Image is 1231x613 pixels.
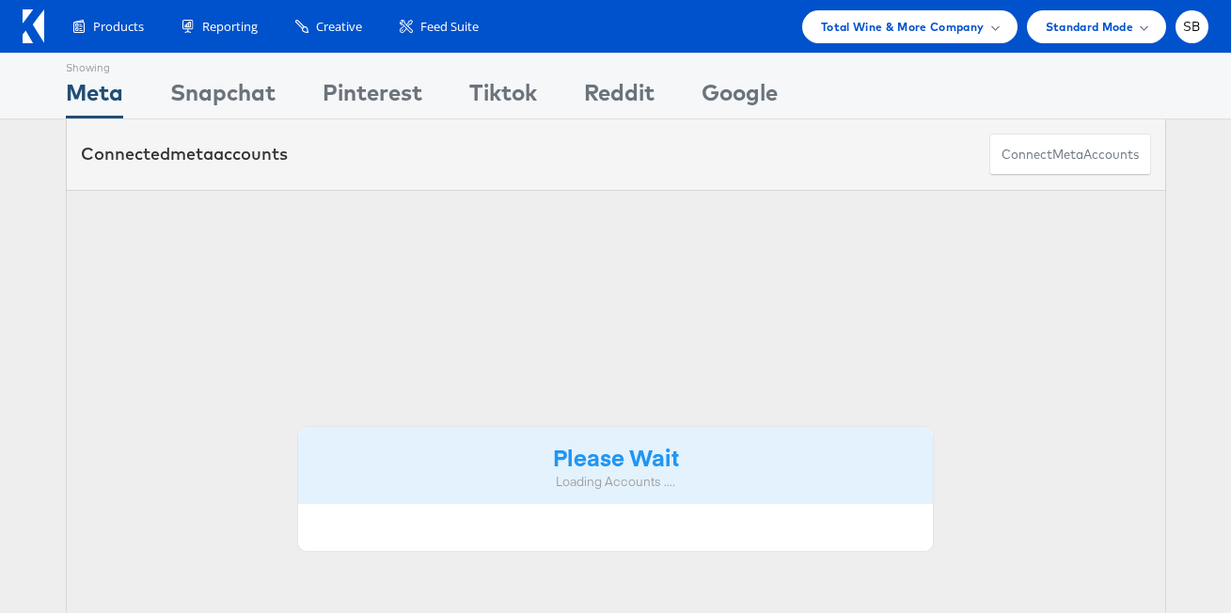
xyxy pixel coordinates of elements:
[316,18,362,36] span: Creative
[469,76,537,118] div: Tiktok
[584,76,655,118] div: Reddit
[420,18,479,36] span: Feed Suite
[170,143,213,165] span: meta
[1046,17,1133,37] span: Standard Mode
[323,76,422,118] div: Pinterest
[1183,21,1201,33] span: SB
[66,54,123,76] div: Showing
[93,18,144,36] span: Products
[81,142,288,166] div: Connected accounts
[312,473,920,491] div: Loading Accounts ....
[553,441,679,472] strong: Please Wait
[1052,146,1083,164] span: meta
[202,18,258,36] span: Reporting
[821,17,985,37] span: Total Wine & More Company
[170,76,276,118] div: Snapchat
[989,134,1151,176] button: ConnectmetaAccounts
[702,76,778,118] div: Google
[66,76,123,118] div: Meta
